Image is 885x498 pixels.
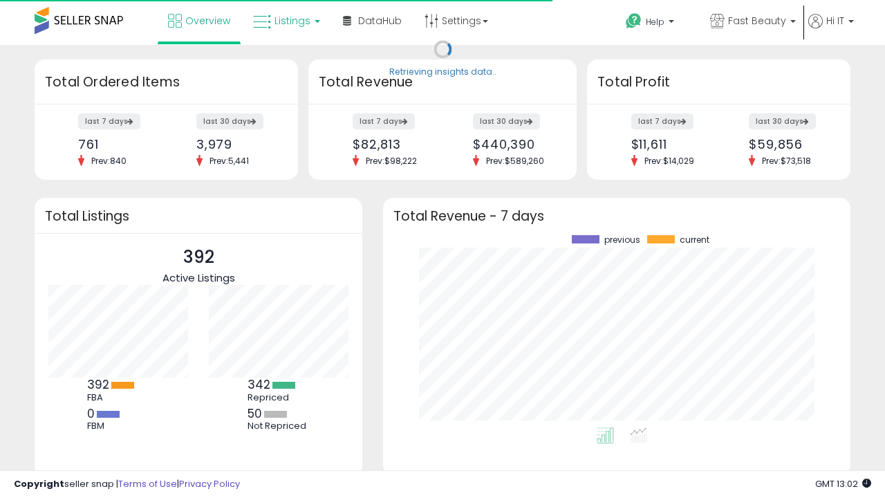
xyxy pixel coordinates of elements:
[631,113,693,129] label: last 7 days
[625,12,642,30] i: Get Help
[84,155,133,167] span: Prev: 840
[597,73,840,92] h3: Total Profit
[680,235,709,245] span: current
[728,14,786,28] span: Fast Beauty
[185,14,230,28] span: Overview
[826,14,844,28] span: Hi IT
[815,477,871,490] span: 2025-10-6 13:02 GMT
[473,113,540,129] label: last 30 days
[393,211,840,221] h3: Total Revenue - 7 days
[203,155,256,167] span: Prev: 5,441
[78,113,140,129] label: last 7 days
[78,137,156,151] div: 761
[162,270,235,285] span: Active Listings
[358,14,402,28] span: DataHub
[196,113,263,129] label: last 30 days
[87,405,95,422] b: 0
[637,155,701,167] span: Prev: $14,029
[87,376,109,393] b: 392
[319,73,566,92] h3: Total Revenue
[646,16,664,28] span: Help
[749,113,816,129] label: last 30 days
[808,14,854,45] a: Hi IT
[615,2,698,45] a: Help
[14,477,64,490] strong: Copyright
[87,392,149,403] div: FBA
[45,211,352,221] h3: Total Listings
[389,66,496,79] div: Retrieving insights data..
[45,73,288,92] h3: Total Ordered Items
[196,137,274,151] div: 3,979
[179,477,240,490] a: Privacy Policy
[14,478,240,491] div: seller snap | |
[353,113,415,129] label: last 7 days
[479,155,551,167] span: Prev: $589,260
[473,137,552,151] div: $440,390
[749,137,826,151] div: $59,856
[248,376,270,393] b: 342
[118,477,177,490] a: Terms of Use
[162,244,235,270] p: 392
[353,137,432,151] div: $82,813
[755,155,818,167] span: Prev: $73,518
[274,14,310,28] span: Listings
[359,155,424,167] span: Prev: $98,222
[604,235,640,245] span: previous
[631,137,709,151] div: $11,611
[248,421,310,432] div: Not Repriced
[248,405,262,422] b: 50
[248,392,310,403] div: Repriced
[87,421,149,432] div: FBM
